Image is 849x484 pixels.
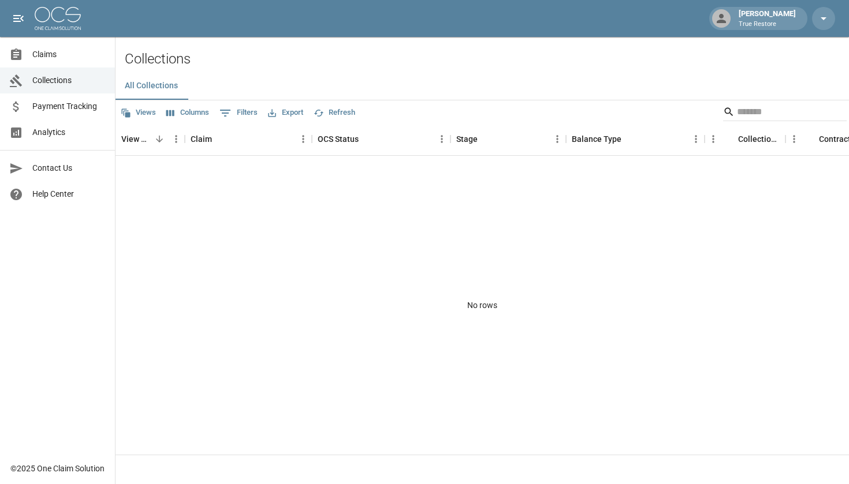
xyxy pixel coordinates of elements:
div: Claim [191,123,212,155]
button: Menu [549,130,566,148]
div: OCS Status [318,123,359,155]
button: Sort [803,131,819,147]
button: Menu [705,130,722,148]
button: Show filters [217,104,260,122]
div: dynamic tabs [116,72,849,100]
span: Payment Tracking [32,100,106,112]
img: ocs-logo-white-transparent.png [35,7,81,30]
button: Menu [167,130,185,148]
div: Stage [456,123,478,155]
div: OCS Status [312,123,450,155]
button: Menu [785,130,803,148]
p: True Restore [739,20,796,29]
h2: Collections [125,51,849,67]
div: Stage [450,123,566,155]
div: View Collection [116,123,185,155]
button: Refresh [311,104,358,122]
button: Menu [433,130,450,148]
button: Sort [359,131,375,147]
button: Select columns [163,104,212,122]
button: Menu [687,130,705,148]
button: Export [265,104,306,122]
div: Balance Type [566,123,705,155]
div: Balance Type [572,123,621,155]
div: Collections Fee [738,123,780,155]
div: Search [723,103,847,123]
button: Sort [722,131,738,147]
div: Collections Fee [705,123,785,155]
button: Sort [621,131,638,147]
div: Claim [185,123,312,155]
button: Sort [212,131,228,147]
button: Views [118,104,159,122]
div: No rows [116,156,849,455]
button: All Collections [116,72,187,100]
button: open drawer [7,7,30,30]
div: © 2025 One Claim Solution [10,463,105,474]
span: Collections [32,74,106,87]
span: Contact Us [32,162,106,174]
div: View Collection [121,123,151,155]
button: Sort [151,131,167,147]
div: [PERSON_NAME] [734,8,800,29]
span: Help Center [32,188,106,200]
button: Menu [295,130,312,148]
span: Analytics [32,126,106,138]
span: Claims [32,48,106,61]
button: Sort [478,131,494,147]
